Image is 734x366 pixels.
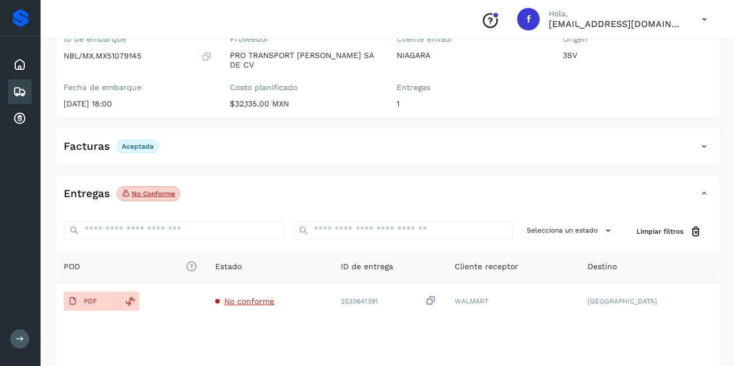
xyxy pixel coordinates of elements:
[397,34,545,44] label: Cliente emisor
[215,261,242,273] span: Estado
[230,51,378,70] p: PRO TRANSPORT [PERSON_NAME] SA DE CV
[224,297,274,306] span: No conforme
[628,221,711,242] button: Limpiar filtros
[120,292,139,311] div: Reemplazar POD
[64,261,197,273] span: POD
[64,292,120,311] button: PDF
[455,261,518,273] span: Cliente receptor
[132,190,175,198] p: No conforme
[579,283,720,320] td: [GEOGRAPHIC_DATA]
[397,51,545,60] p: NIAGARA
[397,99,545,109] p: 1
[55,184,720,212] div: EntregasNo conforme
[637,226,683,236] span: Limpiar filtros
[64,83,212,92] label: Fecha de embarque
[230,83,378,92] label: Costo planificado
[64,51,141,61] p: NBL/MX.MX51079145
[397,83,545,92] label: Entregas
[549,9,684,19] p: Hola,
[549,19,684,29] p: facturacion@protransport.com.mx
[8,106,32,131] div: Cuentas por cobrar
[64,140,110,153] h4: Facturas
[563,51,711,60] p: 3SV
[230,34,378,44] label: Proveedor
[64,99,212,109] p: [DATE] 18:00
[8,52,32,77] div: Inicio
[122,142,154,150] p: Aceptada
[563,34,711,44] label: Origen
[230,99,378,109] p: $32,135.00 MXN
[84,297,97,305] p: PDF
[341,295,437,307] div: 2533641391
[446,283,578,320] td: WALMART
[64,188,110,200] h4: Entregas
[341,261,393,273] span: ID de entrega
[55,137,720,165] div: FacturasAceptada
[64,34,212,44] label: ID de embarque
[588,261,617,273] span: Destino
[8,79,32,104] div: Embarques
[522,221,619,240] button: Selecciona un estado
